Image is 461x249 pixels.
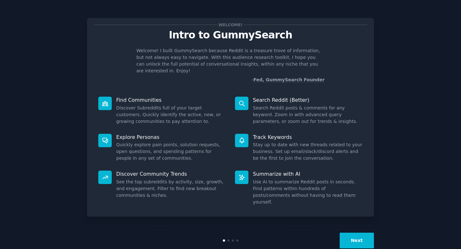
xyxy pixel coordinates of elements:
[116,105,226,125] dd: Discover Subreddits full of your target customers. Quickly identify the active, new, or growing c...
[253,134,363,141] p: Track Keywords
[116,179,226,199] dd: See the top subreddits by activity, size, growth, and engagement. Filter to find new breakout com...
[253,171,363,177] p: Summarize with AI
[136,47,325,74] p: Welcome! I built GummySearch because Reddit is a treasure trove of information, but not always ea...
[116,141,226,162] dd: Quickly explore pain points, solution requests, open questions, and spending patterns for people ...
[94,29,367,41] p: Intro to GummySearch
[253,179,363,205] dd: Use AI to summarize Reddit posts in seconds. Find patterns within hundreds of posts/comments with...
[116,134,226,141] p: Explore Personas
[253,97,363,103] p: Search Reddit (Better)
[116,97,226,103] p: Find Communities
[253,141,363,162] dd: Stay up to date with new threads related to your business. Set up email/slack/discord alerts and ...
[253,105,363,125] dd: Search Reddit posts & comments for any keyword. Zoom in with advanced query parameters, or zoom o...
[340,233,374,248] button: Next
[252,76,325,83] div: -
[116,171,226,177] p: Discover Community Trends
[253,77,325,83] a: Fed, GummySearch Founder
[217,21,244,28] span: Welcome!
